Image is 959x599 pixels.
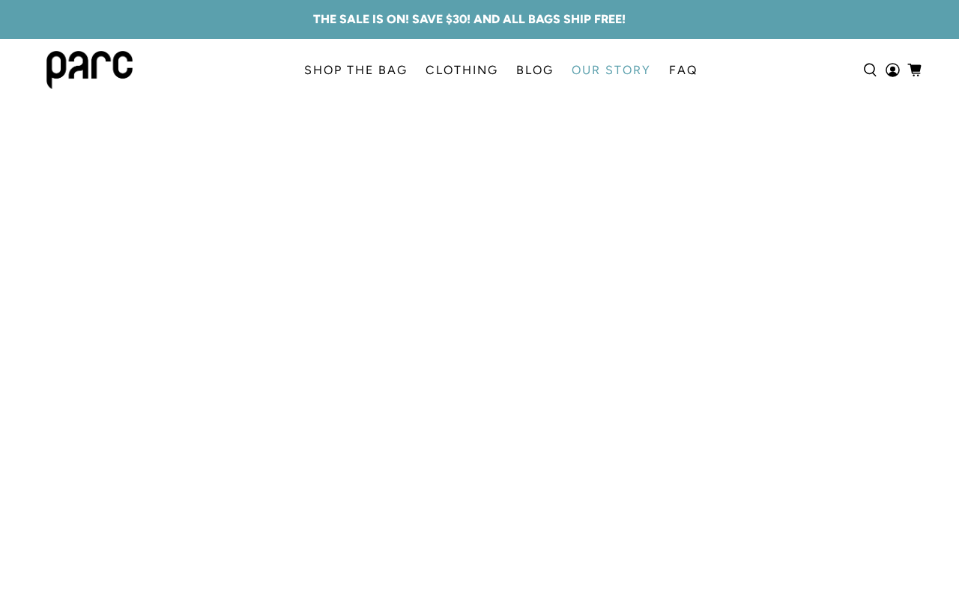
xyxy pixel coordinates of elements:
nav: main navigation [295,39,707,101]
a: FAQ [660,49,707,91]
a: SHOP THE BAG [295,49,417,91]
img: parc bag logo [46,51,133,89]
a: BLOG [507,49,563,91]
a: CLOTHING [417,49,507,91]
a: THE SALE IS ON! SAVE $30! AND ALL BAGS SHIP FREE! [313,10,626,28]
a: OUR STORY [563,49,660,91]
